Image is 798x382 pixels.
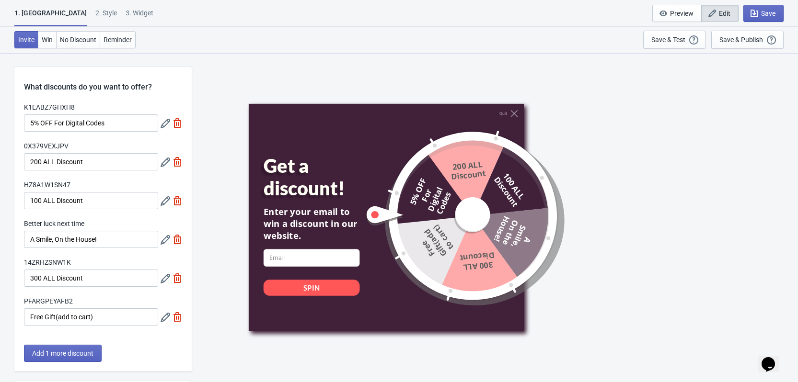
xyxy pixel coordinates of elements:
[42,36,53,44] span: Win
[126,8,153,25] div: 3. Widget
[761,10,775,17] span: Save
[263,205,359,242] div: Enter your email to win a discount in our website.
[24,180,70,190] label: HZ8A1W1SN47
[14,8,87,26] div: 1. [GEOGRAPHIC_DATA]
[100,31,136,48] button: Reminder
[173,235,182,244] img: delete.svg
[24,102,75,112] label: K1EABZ7GHXH8
[95,8,117,25] div: 2 . Style
[719,36,763,44] div: Save & Publish
[173,118,182,128] img: delete.svg
[670,10,694,17] span: Preview
[24,296,73,306] label: PFARGPEYAFB2
[711,31,784,49] button: Save & Publish
[758,344,788,372] iframe: chat widget
[263,249,359,267] input: Email
[14,31,38,48] button: Invite
[173,312,182,322] img: delete.svg
[173,196,182,205] img: delete.svg
[104,36,132,44] span: Reminder
[32,349,93,357] span: Add 1 more discount
[303,282,319,292] div: SPIN
[643,31,705,49] button: Save & Test
[651,36,685,44] div: Save & Test
[14,67,192,93] div: What discounts do you want to offer?
[38,31,57,48] button: Win
[24,141,69,151] label: 0X379VEXJPV
[743,5,784,22] button: Save
[652,5,702,22] button: Preview
[499,111,507,116] div: Quit
[701,5,739,22] button: Edit
[24,258,71,267] label: 14ZRHZSNW1K
[24,345,102,362] button: Add 1 more discount
[719,10,730,17] span: Edit
[173,273,182,283] img: delete.svg
[263,154,379,200] div: Get a discount!
[173,157,182,167] img: delete.svg
[18,36,35,44] span: Invite
[24,219,84,228] label: Better luck next time
[56,31,100,48] button: No Discount
[60,36,96,44] span: No Discount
